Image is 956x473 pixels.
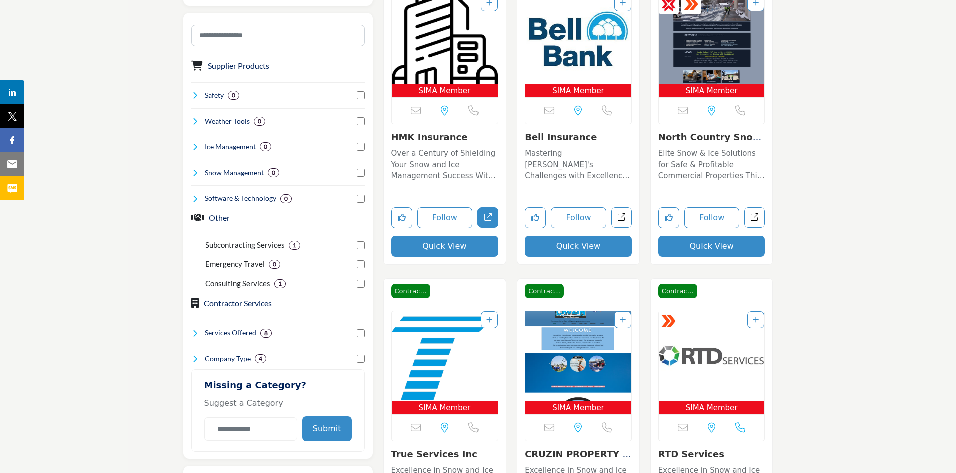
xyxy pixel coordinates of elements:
[258,118,261,125] b: 0
[392,311,498,415] a: Open Listing in new tab
[620,316,626,324] a: Add To List
[661,402,763,414] span: SIMA Member
[394,402,496,414] span: SIMA Member
[205,116,250,126] h4: Weather Tools: Weather Tools refer to instruments, software, and technologies used to monitor, pr...
[272,169,275,176] b: 0
[525,207,546,228] button: Like listing
[658,449,765,460] h3: RTD Services
[684,207,740,228] button: Follow
[391,148,499,182] p: Over a Century of Shielding Your Snow and Ice Management Success With over a century of expertise...
[527,85,629,97] span: SIMA Member
[527,402,629,414] span: SIMA Member
[284,195,288,202] b: 0
[273,261,276,268] b: 0
[525,311,631,401] img: CRUZIN PROPERTY MAINTENANCE
[486,316,492,324] a: Add To List
[744,207,765,228] a: Open north-country-snow-ice-management in new tab
[357,117,365,125] input: Select Weather Tools checkbox
[205,142,256,152] h4: Ice Management: Ice management involves the control, removal, and prevention of ice accumulation ...
[208,60,269,72] button: Supplier Products
[357,143,365,151] input: Select Ice Management checkbox
[658,145,765,182] a: Elite Snow & Ice Solutions for Safe & Profitable Commercial Properties This company is a premier ...
[264,143,267,150] b: 0
[357,329,365,337] input: Select Services Offered checkbox
[255,354,266,363] div: 4 Results For Company Type
[357,241,365,249] input: Select Subcontracting Services checkbox
[658,148,765,182] p: Elite Snow & Ice Solutions for Safe & Profitable Commercial Properties This company is a premier ...
[477,207,498,228] a: Open hmk-insurance in new tab
[525,145,632,182] a: Mastering [PERSON_NAME]'s Challenges with Excellence in Snow and Ice Management Specializing in S...
[293,242,296,249] b: 1
[525,236,632,257] button: Quick View
[357,355,365,363] input: Select Company Type checkbox
[525,148,632,182] p: Mastering [PERSON_NAME]'s Challenges with Excellence in Snow and Ice Management Specializing in S...
[391,132,499,143] h3: HMK Insurance
[357,91,365,99] input: Select Safety checkbox
[357,195,365,203] input: Select Software & Technology checkbox
[753,316,759,324] a: Add To List
[205,278,270,289] p: Consulting Services: Consulting Services
[205,354,251,364] h4: Company Type: A Company Type refers to the legal structure of a business, such as sole proprietor...
[661,314,676,329] img: ASM Certified Badge Icon
[205,193,276,203] h4: Software & Technology: Software & Technology encompasses the development, implementation, and use...
[417,207,473,228] button: Follow
[204,380,352,398] h2: Missing a Category?
[394,85,496,97] span: SIMA Member
[209,212,230,224] button: Other
[268,168,279,177] div: 0 Results For Snow Management
[259,355,262,362] b: 4
[204,398,283,408] span: Suggest a Category
[302,416,352,441] button: Submit
[205,168,264,178] h4: Snow Management: Snow management involves the removal, relocation, and mitigation of snow accumul...
[205,328,256,338] h4: Services Offered: Services Offered refers to the specific products, assistance, or expertise a bu...
[205,258,265,270] p: Emergency Travel: Emergency Travel
[204,297,272,309] button: Contractor Services
[658,449,724,459] a: RTD Services
[392,311,498,401] img: True Services Inc
[254,117,265,126] div: 0 Results For Weather Tools
[658,236,765,257] button: Quick View
[659,311,765,401] img: RTD Services
[658,132,765,143] h3: North Country Snow and Ice Management
[391,236,499,257] button: Quick View
[269,260,280,269] div: 0 Results For Emergency Travel
[611,207,632,228] a: Open bell-insurance in new tab
[357,280,365,288] input: Select Consulting Services checkbox
[659,311,765,415] a: Open Listing in new tab
[525,284,564,299] span: Contractor
[278,280,282,287] b: 1
[191,25,365,46] input: Search Category
[658,284,697,299] span: Contractor
[205,90,224,100] h4: Safety: Safety refers to the measures, practices, and protocols implemented to protect individual...
[525,449,632,460] h3: CRUZIN PROPERTY MAINTENANCE
[391,145,499,182] a: Over a Century of Shielding Your Snow and Ice Management Success With over a century of expertise...
[280,194,292,203] div: 0 Results For Software & Technology
[274,279,286,288] div: 1 Results For Consulting Services
[232,92,235,99] b: 0
[205,239,285,251] p: Subcontracting Services: Subcontracting Services
[525,311,631,415] a: Open Listing in new tab
[391,207,412,228] button: Like listing
[391,449,499,460] h3: True Services Inc
[391,284,430,299] span: Contractor
[551,207,606,228] button: Follow
[525,449,631,470] a: CRUZIN PROPERTY MAIN...
[661,85,763,97] span: SIMA Member
[264,330,268,337] b: 8
[525,132,597,142] a: Bell Insurance
[228,91,239,100] div: 0 Results For Safety
[357,260,365,268] input: Select Emergency Travel checkbox
[357,169,365,177] input: Select Snow Management checkbox
[260,142,271,151] div: 0 Results For Ice Management
[658,207,679,228] button: Like listing
[260,329,272,338] div: 8 Results For Services Offered
[289,241,300,250] div: 1 Results For Subcontracting Services
[391,132,468,142] a: HMK Insurance
[525,132,632,143] h3: Bell Insurance
[658,132,761,153] a: North Country Snow a...
[204,417,297,441] input: Category Name
[391,449,477,459] a: True Services Inc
